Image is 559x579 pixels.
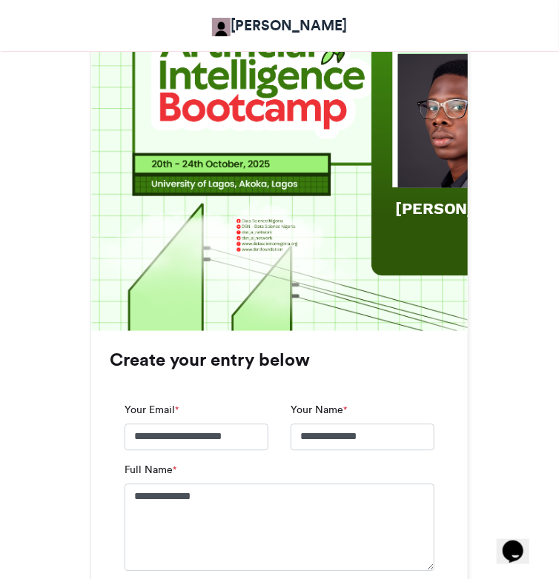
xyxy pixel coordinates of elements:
label: Your Name [291,403,347,418]
label: Your Email [125,403,179,418]
h3: Create your entry below [110,352,449,369]
a: [PERSON_NAME] [212,15,347,36]
div: [PERSON_NAME] [374,198,551,220]
iframe: chat widget [497,520,544,564]
label: Full Name [125,463,176,478]
img: Adetokunbo Adeyanju [212,18,231,36]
